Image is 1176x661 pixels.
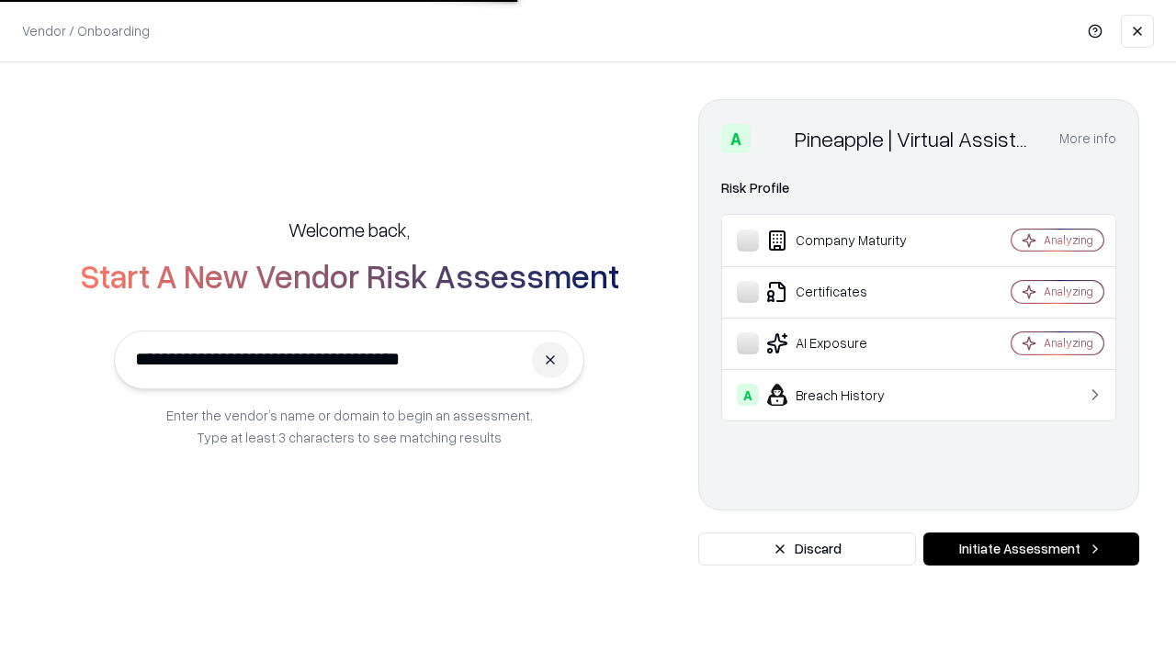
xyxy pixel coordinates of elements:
[1044,232,1093,248] div: Analyzing
[758,124,787,153] img: Pineapple | Virtual Assistant Agency
[1044,335,1093,351] div: Analyzing
[698,532,916,566] button: Discard
[795,124,1037,153] div: Pineapple | Virtual Assistant Agency
[166,404,533,448] p: Enter the vendor’s name or domain to begin an assessment. Type at least 3 characters to see match...
[737,230,956,252] div: Company Maturity
[923,532,1139,566] button: Initiate Assessment
[737,332,956,354] div: AI Exposure
[721,177,1116,199] div: Risk Profile
[721,124,751,153] div: A
[80,257,619,294] h2: Start A New Vendor Risk Assessment
[1044,284,1093,299] div: Analyzing
[288,217,410,242] h5: Welcome back,
[737,384,759,406] div: A
[737,281,956,303] div: Certificates
[1059,122,1116,155] button: More info
[737,384,956,406] div: Breach History
[22,21,150,40] p: Vendor / Onboarding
